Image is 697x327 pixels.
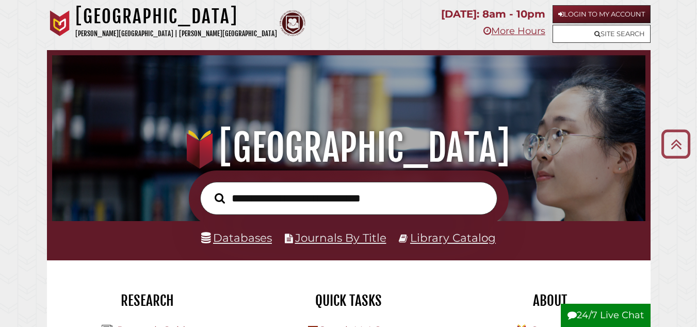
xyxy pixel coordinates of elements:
[410,231,496,244] a: Library Catalog
[457,292,643,309] h2: About
[256,292,442,309] h2: Quick Tasks
[209,190,230,206] button: Search
[201,231,272,244] a: Databases
[62,125,635,170] h1: [GEOGRAPHIC_DATA]
[55,292,240,309] h2: Research
[75,5,277,28] h1: [GEOGRAPHIC_DATA]
[47,10,73,36] img: Calvin University
[215,193,225,204] i: Search
[280,10,305,36] img: Calvin Theological Seminary
[553,5,651,23] a: Login to My Account
[75,28,277,40] p: [PERSON_NAME][GEOGRAPHIC_DATA] | [PERSON_NAME][GEOGRAPHIC_DATA]
[553,25,651,43] a: Site Search
[483,25,545,37] a: More Hours
[295,231,386,244] a: Journals By Title
[441,5,545,23] p: [DATE]: 8am - 10pm
[657,135,694,152] a: Back to Top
